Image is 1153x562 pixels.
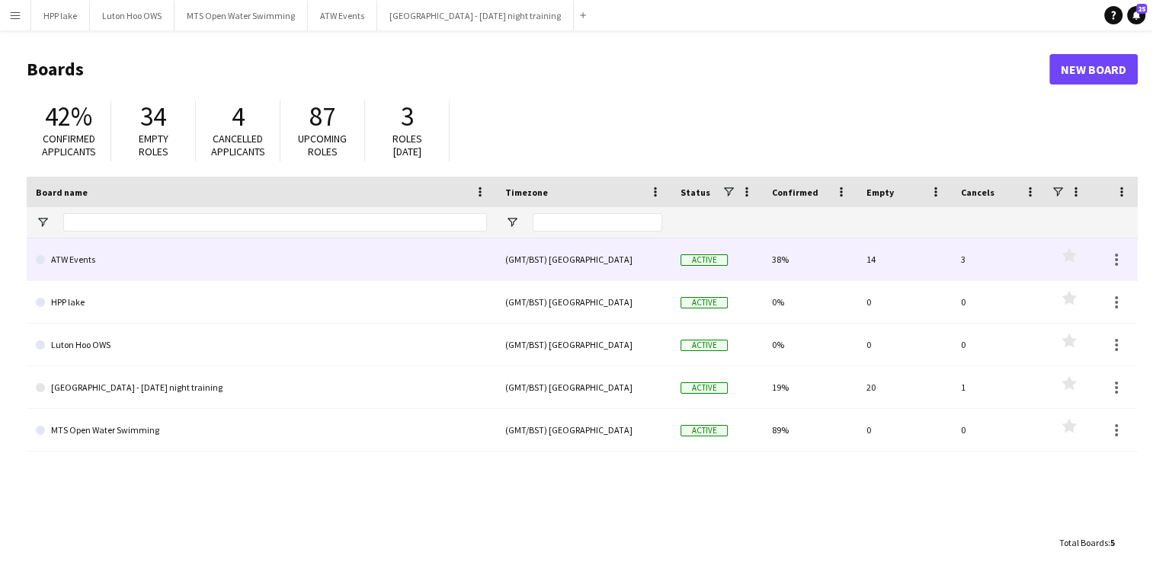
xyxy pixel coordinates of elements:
div: 0 [952,281,1046,323]
div: 89% [763,409,857,451]
div: 14 [857,238,952,280]
span: Upcoming roles [298,132,347,158]
span: Active [681,254,728,266]
div: 0 [952,409,1046,451]
h1: Boards [27,58,1049,81]
span: 3 [401,100,414,133]
div: 3 [952,238,1046,280]
span: Timezone [505,187,548,198]
span: 5 [1110,537,1115,548]
span: 25 [1136,4,1147,14]
span: Active [681,425,728,436]
button: Open Filter Menu [505,216,519,229]
a: ATW Events [36,238,487,281]
div: (GMT/BST) [GEOGRAPHIC_DATA] [496,409,671,451]
button: [GEOGRAPHIC_DATA] - [DATE] night training [377,1,574,30]
a: New Board [1049,54,1138,85]
a: HPP lake [36,281,487,324]
div: 20 [857,366,952,408]
button: ATW Events [308,1,377,30]
span: Active [681,340,728,351]
div: 0 [857,324,952,366]
span: 87 [309,100,335,133]
span: Cancelled applicants [211,132,265,158]
span: Active [681,297,728,308]
span: Cancels [961,187,994,198]
button: Open Filter Menu [36,216,50,229]
span: Confirmed applicants [42,132,96,158]
span: Active [681,382,728,394]
div: 38% [763,238,857,280]
button: Luton Hoo OWS [90,1,175,30]
span: Confirmed [772,187,818,198]
div: (GMT/BST) [GEOGRAPHIC_DATA] [496,238,671,280]
span: Empty [866,187,894,198]
a: MTS Open Water Swimming [36,409,487,452]
span: Status [681,187,710,198]
button: MTS Open Water Swimming [175,1,308,30]
div: (GMT/BST) [GEOGRAPHIC_DATA] [496,324,671,366]
a: 25 [1127,6,1145,24]
input: Board name Filter Input [63,213,487,232]
a: [GEOGRAPHIC_DATA] - [DATE] night training [36,366,487,409]
a: Luton Hoo OWS [36,324,487,366]
button: HPP lake [31,1,90,30]
span: Board name [36,187,88,198]
span: 4 [232,100,245,133]
div: : [1059,528,1115,557]
div: (GMT/BST) [GEOGRAPHIC_DATA] [496,281,671,323]
input: Timezone Filter Input [533,213,662,232]
span: 34 [140,100,166,133]
span: Empty roles [139,132,168,158]
div: 0 [952,324,1046,366]
div: 0 [857,409,952,451]
div: 0% [763,324,857,366]
span: Roles [DATE] [392,132,422,158]
div: (GMT/BST) [GEOGRAPHIC_DATA] [496,366,671,408]
span: Total Boards [1059,537,1108,548]
div: 1 [952,366,1046,408]
span: 42% [45,100,92,133]
div: 0 [857,281,952,323]
div: 19% [763,366,857,408]
div: 0% [763,281,857,323]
